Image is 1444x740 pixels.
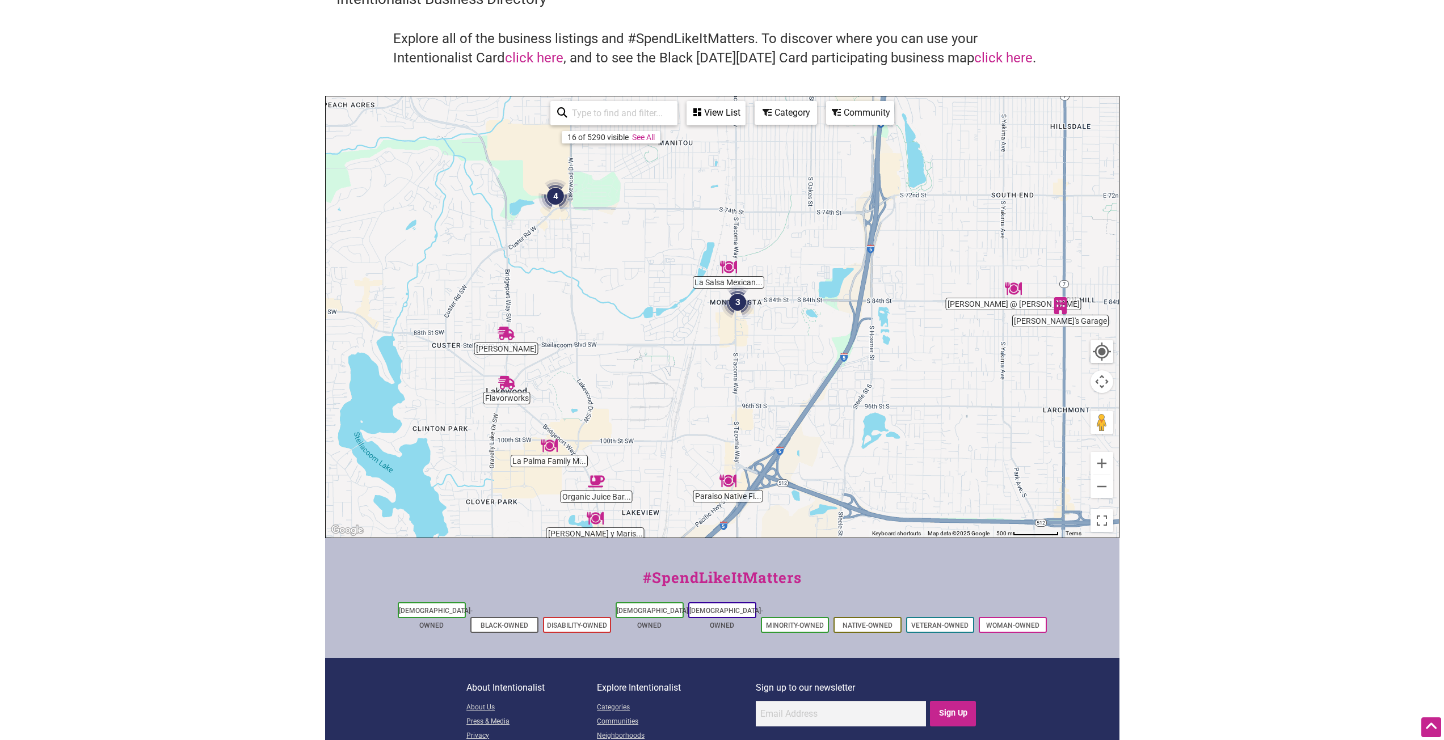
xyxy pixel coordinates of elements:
input: Email Address [756,701,926,726]
div: 3 [721,285,755,319]
a: Veteran-Owned [911,621,969,629]
div: Community [827,102,893,124]
div: La Palma Family Mexican Restaurant [541,437,558,454]
div: Paraiso Native Filipino Restaurant [719,472,736,489]
div: Emily's Garage [1052,297,1069,314]
img: Google [329,523,366,538]
a: click here [505,50,563,66]
a: click here [974,50,1033,66]
div: 16 of 5290 visible [567,133,629,142]
a: [DEMOGRAPHIC_DATA]-Owned [617,607,691,629]
span: Map data ©2025 Google [928,530,990,536]
a: Terms (opens in new tab) [1066,530,1081,536]
button: Zoom out [1091,475,1113,498]
button: Map camera controls [1091,370,1113,393]
p: About Intentionalist [466,680,597,695]
div: Category [756,102,816,124]
div: Flavorworks [498,374,515,391]
p: Sign up to our newsletter [756,680,978,695]
a: Disability-Owned [547,621,607,629]
div: Scroll Back to Top [1421,717,1441,737]
a: Woman-Owned [986,621,1039,629]
a: Categories [597,701,756,715]
a: About Us [466,701,597,715]
a: [DEMOGRAPHIC_DATA]-Owned [399,607,473,629]
div: View List [688,102,744,124]
button: Keyboard shortcuts [872,530,921,538]
a: Native-Owned [843,621,892,629]
input: Type to find and filter... [567,102,671,124]
button: Toggle fullscreen view [1090,509,1113,532]
a: Black-Owned [481,621,528,629]
button: Your Location [1091,340,1113,363]
input: Sign Up [930,701,976,726]
div: Organic Juice Bar & Gyros [588,473,605,490]
a: Communities [597,715,756,729]
button: Zoom in [1091,452,1113,475]
a: Open this area in Google Maps (opens a new window) [329,523,366,538]
h4: Explore all of the business listings and #SpendLikeItMatters. To discover where you can use your ... [393,29,1051,67]
div: HamHock Jones [498,325,515,342]
button: Map Scale: 500 m per 77 pixels [993,530,1062,538]
a: [DEMOGRAPHIC_DATA]-Owned [689,607,763,629]
p: Explore Intentionalist [597,680,756,695]
div: #SpendLikeItMatters [325,566,1119,600]
div: Tibbitts @ Fern Hill [1005,280,1022,297]
div: Filter by Community [826,101,894,125]
div: See a list of the visible businesses [687,101,746,125]
div: La Salsa Mexican Food [720,259,737,276]
a: See All [632,133,655,142]
div: Type to search and filter [550,101,677,125]
div: Filter by category [755,101,817,125]
div: Birrieria y Mariscos La Cocina [587,510,604,527]
span: 500 m [996,530,1013,536]
a: Minority-Owned [766,621,824,629]
a: Press & Media [466,715,597,729]
div: 4 [538,179,572,213]
button: Drag Pegman onto the map to open Street View [1091,411,1113,434]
